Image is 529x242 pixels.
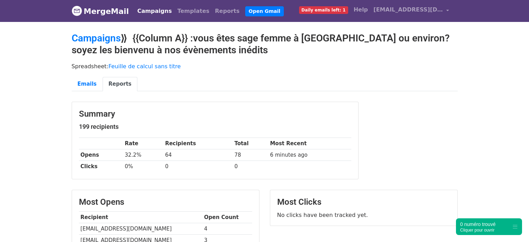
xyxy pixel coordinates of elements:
div: Widget de chat [494,209,529,242]
td: 0 [163,161,233,172]
th: Rate [123,138,163,149]
th: Recipients [163,138,233,149]
td: 32.2% [123,149,163,161]
a: Reports [212,4,242,18]
a: Templates [175,4,212,18]
a: Campaigns [135,4,175,18]
a: Emails [72,77,103,91]
a: Feuille de calcul sans titre [109,63,181,70]
p: No clicks have been tracked yet. [277,211,450,219]
h3: Most Clicks [277,197,450,207]
a: Open Gmail [245,6,284,16]
th: Recipient [79,212,202,223]
span: Daily emails left: 1 [299,6,348,14]
a: Daily emails left: 1 [296,3,351,17]
a: MergeMail [72,4,129,18]
th: Total [233,138,268,149]
span: [EMAIL_ADDRESS][DOMAIN_NAME] [374,6,443,14]
h2: ⟫ {{Column A}} :vous êtes sage femme à [GEOGRAPHIC_DATA] ou environ? soyez les bienvenu à nos évè... [72,32,458,56]
h3: Most Opens [79,197,252,207]
iframe: Chat Widget [494,209,529,242]
h5: 199 recipients [79,123,351,131]
td: [EMAIL_ADDRESS][DOMAIN_NAME] [79,223,202,235]
h3: Summary [79,109,351,119]
td: 78 [233,149,268,161]
td: 0% [123,161,163,172]
a: Campaigns [72,32,121,44]
p: Spreadsheet: [72,63,458,70]
th: Opens [79,149,123,161]
a: Help [351,3,371,17]
th: Clicks [79,161,123,172]
a: Reports [103,77,137,91]
img: MergeMail logo [72,6,82,16]
td: 6 minutes ago [268,149,351,161]
th: Most Recent [268,138,351,149]
td: 0 [233,161,268,172]
td: 64 [163,149,233,161]
td: 4 [202,223,252,235]
th: Open Count [202,212,252,223]
a: [EMAIL_ADDRESS][DOMAIN_NAME] [371,3,452,19]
